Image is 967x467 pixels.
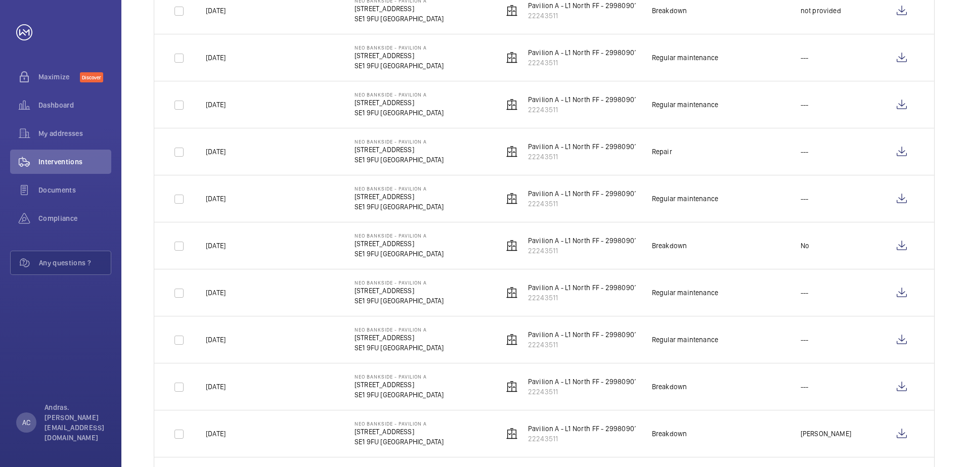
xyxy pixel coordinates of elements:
[506,99,518,111] img: elevator.svg
[801,6,841,16] p: not provided
[206,53,226,63] p: [DATE]
[355,326,444,333] p: Neo Bankside - Pavilion A
[38,213,111,223] span: Compliance
[45,402,105,443] p: Andras. [PERSON_NAME][EMAIL_ADDRESS][DOMAIN_NAME]
[528,330,641,340] p: Pavilion A - L1 North FF - 299809010
[355,138,444,145] p: Neo Bankside - Pavilion A
[652,241,687,251] div: Breakdown
[528,377,641,387] p: Pavilion A - L1 North FF - 299809010
[652,53,718,63] div: Regular maintenance
[38,100,111,110] span: Dashboard
[355,4,444,14] p: [STREET_ADDRESS]
[355,427,444,437] p: [STREET_ADDRESS]
[22,417,30,428] p: AC
[528,142,641,152] p: Pavilion A - L1 North FF - 299809010
[528,189,641,199] p: Pavilion A - L1 North FF - 299809010
[652,6,687,16] div: Breakdown
[206,429,226,439] p: [DATE]
[506,428,518,440] img: elevator.svg
[355,14,444,24] p: SE1 9FU [GEOGRAPHIC_DATA]
[528,48,641,58] p: Pavilion A - L1 North FF - 299809010
[206,100,226,110] p: [DATE]
[206,147,226,157] p: [DATE]
[528,246,641,256] p: 22243511
[801,288,809,298] p: ---
[355,51,444,61] p: [STREET_ADDRESS]
[652,335,718,345] div: Regular maintenance
[652,147,672,157] div: Repair
[652,429,687,439] div: Breakdown
[355,279,444,286] p: Neo Bankside - Pavilion A
[355,155,444,165] p: SE1 9FU [GEOGRAPHIC_DATA]
[801,429,851,439] p: [PERSON_NAME]
[528,199,641,209] p: 22243511
[801,241,809,251] p: No
[206,194,226,204] p: [DATE]
[652,382,687,392] div: Breakdown
[528,11,641,21] p: 22243511
[528,1,641,11] p: Pavilion A - L1 North FF - 299809010
[801,53,809,63] p: ---
[355,421,444,427] p: Neo Bankside - Pavilion A
[506,5,518,17] img: elevator.svg
[355,437,444,447] p: SE1 9FU [GEOGRAPHIC_DATA]
[528,95,641,105] p: Pavilion A - L1 North FF - 299809010
[801,100,809,110] p: ---
[528,434,641,444] p: 22243511
[355,91,444,98] p: Neo Bankside - Pavilion A
[38,72,80,82] span: Maximize
[355,390,444,400] p: SE1 9FU [GEOGRAPHIC_DATA]
[355,286,444,296] p: [STREET_ADDRESS]
[506,193,518,205] img: elevator.svg
[355,202,444,212] p: SE1 9FU [GEOGRAPHIC_DATA]
[801,335,809,345] p: ---
[355,380,444,390] p: [STREET_ADDRESS]
[506,52,518,64] img: elevator.svg
[38,185,111,195] span: Documents
[801,147,809,157] p: ---
[206,335,226,345] p: [DATE]
[80,72,103,82] span: Discover
[801,194,809,204] p: ---
[39,258,111,268] span: Any questions ?
[528,105,641,115] p: 22243511
[528,387,641,397] p: 22243511
[206,382,226,392] p: [DATE]
[355,98,444,108] p: [STREET_ADDRESS]
[801,382,809,392] p: ---
[355,373,444,380] p: Neo Bankside - Pavilion A
[355,145,444,155] p: [STREET_ADDRESS]
[652,194,718,204] div: Regular maintenance
[355,239,444,249] p: [STREET_ADDRESS]
[506,240,518,252] img: elevator.svg
[355,192,444,202] p: [STREET_ADDRESS]
[528,340,641,350] p: 22243511
[528,424,641,434] p: Pavilion A - L1 North FF - 299809010
[355,296,444,306] p: SE1 9FU [GEOGRAPHIC_DATA]
[355,232,444,239] p: Neo Bankside - Pavilion A
[206,6,226,16] p: [DATE]
[528,58,641,68] p: 22243511
[652,100,718,110] div: Regular maintenance
[355,333,444,343] p: [STREET_ADDRESS]
[652,288,718,298] div: Regular maintenance
[355,249,444,259] p: SE1 9FU [GEOGRAPHIC_DATA]
[355,44,444,51] p: Neo Bankside - Pavilion A
[38,157,111,167] span: Interventions
[206,241,226,251] p: [DATE]
[506,381,518,393] img: elevator.svg
[206,288,226,298] p: [DATE]
[355,185,444,192] p: Neo Bankside - Pavilion A
[528,236,641,246] p: Pavilion A - L1 North FF - 299809010
[355,61,444,71] p: SE1 9FU [GEOGRAPHIC_DATA]
[506,146,518,158] img: elevator.svg
[528,283,641,293] p: Pavilion A - L1 North FF - 299809010
[528,293,641,303] p: 22243511
[38,128,111,138] span: My addresses
[506,287,518,299] img: elevator.svg
[355,343,444,353] p: SE1 9FU [GEOGRAPHIC_DATA]
[355,108,444,118] p: SE1 9FU [GEOGRAPHIC_DATA]
[506,334,518,346] img: elevator.svg
[528,152,641,162] p: 22243511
